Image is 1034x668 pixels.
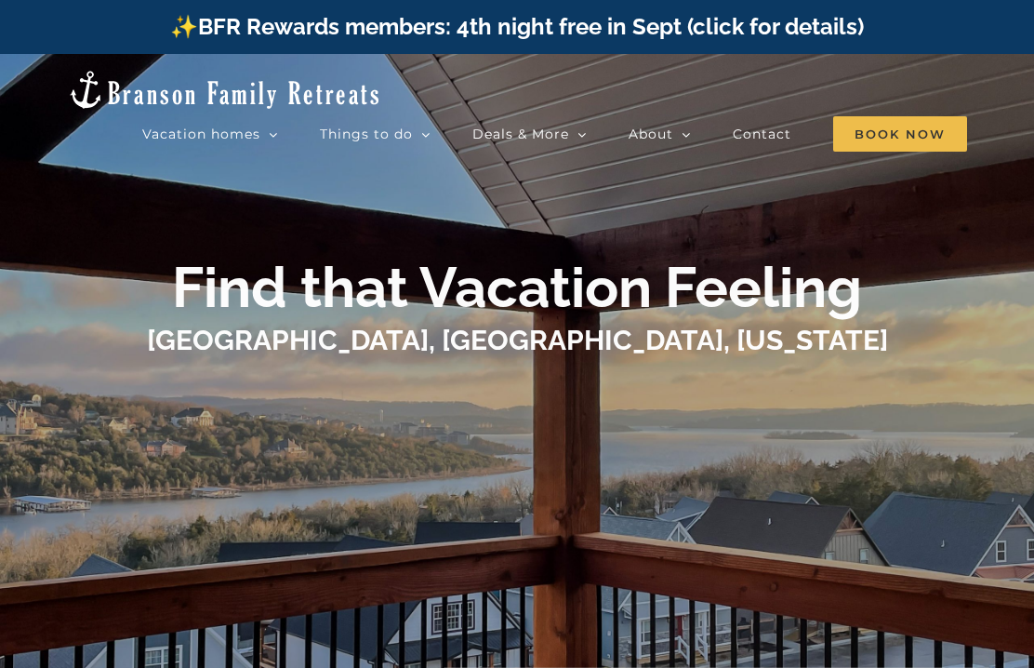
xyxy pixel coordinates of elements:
nav: Main Menu [142,115,967,153]
img: Branson Family Retreats Logo [67,69,382,111]
a: Contact [733,115,791,153]
span: Book Now [833,116,967,152]
a: About [629,115,691,153]
a: Vacation homes [142,115,278,153]
h1: [GEOGRAPHIC_DATA], [GEOGRAPHIC_DATA], [US_STATE] [147,322,888,361]
a: Things to do [320,115,431,153]
span: About [629,127,673,140]
iframe: Branson Family Retreats - Opens on Book page - Availability/Property Search Widget [378,374,656,514]
a: Book Now [833,115,967,153]
span: Deals & More [472,127,569,140]
span: Things to do [320,127,413,140]
span: Vacation homes [142,127,260,140]
b: Find that Vacation Feeling [172,256,862,321]
span: Contact [733,127,791,140]
a: Deals & More [472,115,587,153]
a: ✨BFR Rewards members: 4th night free in Sept (click for details) [170,13,864,40]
